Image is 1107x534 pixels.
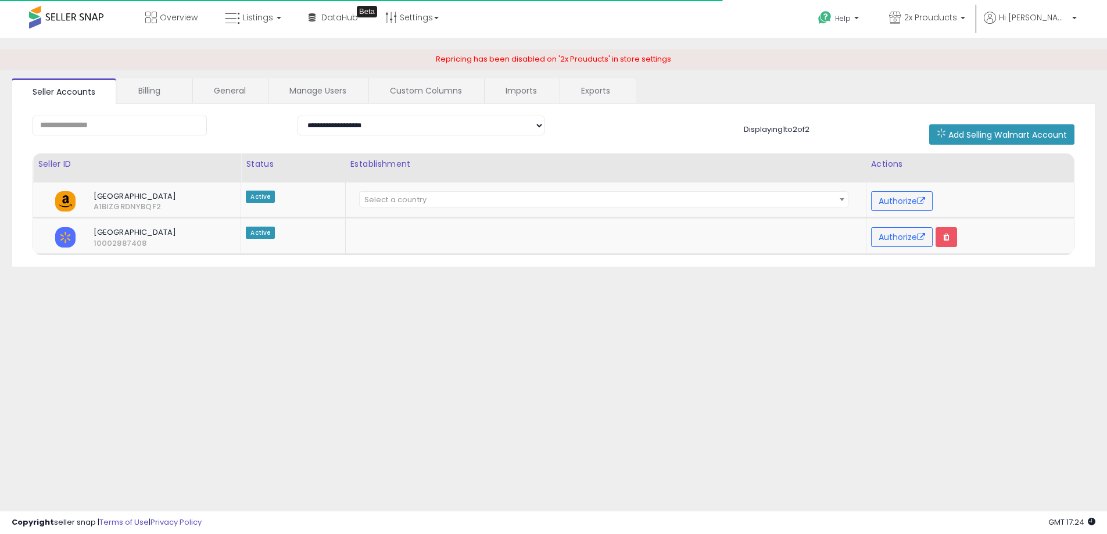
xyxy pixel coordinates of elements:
div: Actions [871,158,1069,170]
span: Repricing has been disabled on '2x Prouducts' in store settings [436,53,671,64]
a: Exports [560,78,635,103]
a: Help [809,2,870,38]
span: A1BIZGRDNYBQF2 [85,202,106,212]
span: Displaying 1 to 2 of 2 [744,124,809,135]
i: Get Help [818,10,832,25]
a: Terms of Use [99,517,149,528]
a: Manage Users [268,78,367,103]
a: Billing [117,78,191,103]
img: amazon.png [55,191,76,212]
span: 10002887408 [85,238,106,249]
span: Select a country [364,194,427,205]
button: Authorize [871,191,933,211]
span: Help [835,13,851,23]
div: Seller ID [38,158,236,170]
span: Add Selling Walmart Account [948,129,1067,141]
span: DataHub [321,12,358,23]
div: Status [246,158,340,170]
span: 2x Prouducts [904,12,957,23]
strong: Copyright [12,517,54,528]
img: walmart.png [55,227,76,248]
span: [GEOGRAPHIC_DATA] [85,227,215,238]
a: Seller Accounts [12,78,116,104]
a: Custom Columns [369,78,483,103]
div: Tooltip anchor [357,6,377,17]
a: Hi [PERSON_NAME] [984,12,1077,38]
a: Imports [485,78,558,103]
span: Listings [243,12,273,23]
button: Authorize [871,227,933,247]
button: Add Selling Walmart Account [929,124,1074,145]
div: Establishment [350,158,861,170]
span: Overview [160,12,198,23]
span: Active [246,191,275,203]
div: seller snap | | [12,517,202,528]
span: [GEOGRAPHIC_DATA] [85,191,215,202]
a: General [193,78,267,103]
span: Active [246,227,275,239]
span: 2025-09-15 17:24 GMT [1048,517,1095,528]
a: Privacy Policy [151,517,202,528]
span: Hi [PERSON_NAME] [999,12,1069,23]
